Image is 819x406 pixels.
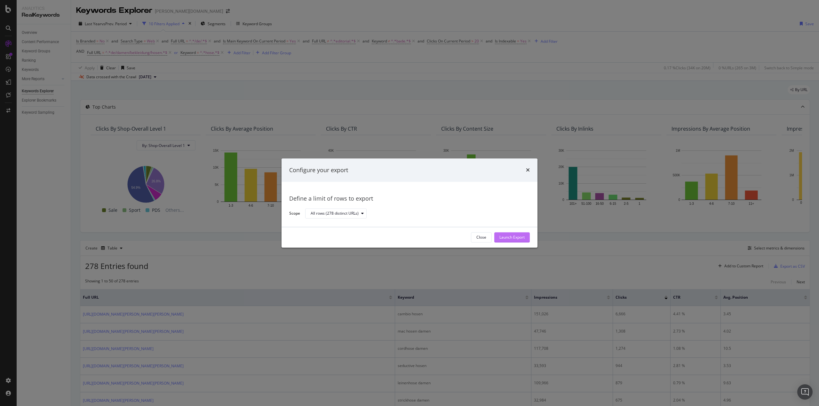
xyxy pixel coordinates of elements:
div: Define a limit of rows to export [289,195,530,203]
button: Close [471,232,492,242]
div: Configure your export [289,166,348,174]
div: Close [476,235,486,240]
button: All rows (278 distinct URLs) [305,209,367,219]
label: Scope [289,211,300,218]
div: All rows (278 distinct URLs) [311,212,359,216]
div: Launch Export [499,235,525,240]
button: Launch Export [494,232,530,242]
div: times [526,166,530,174]
div: modal [282,158,537,248]
div: Open Intercom Messenger [797,384,813,400]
